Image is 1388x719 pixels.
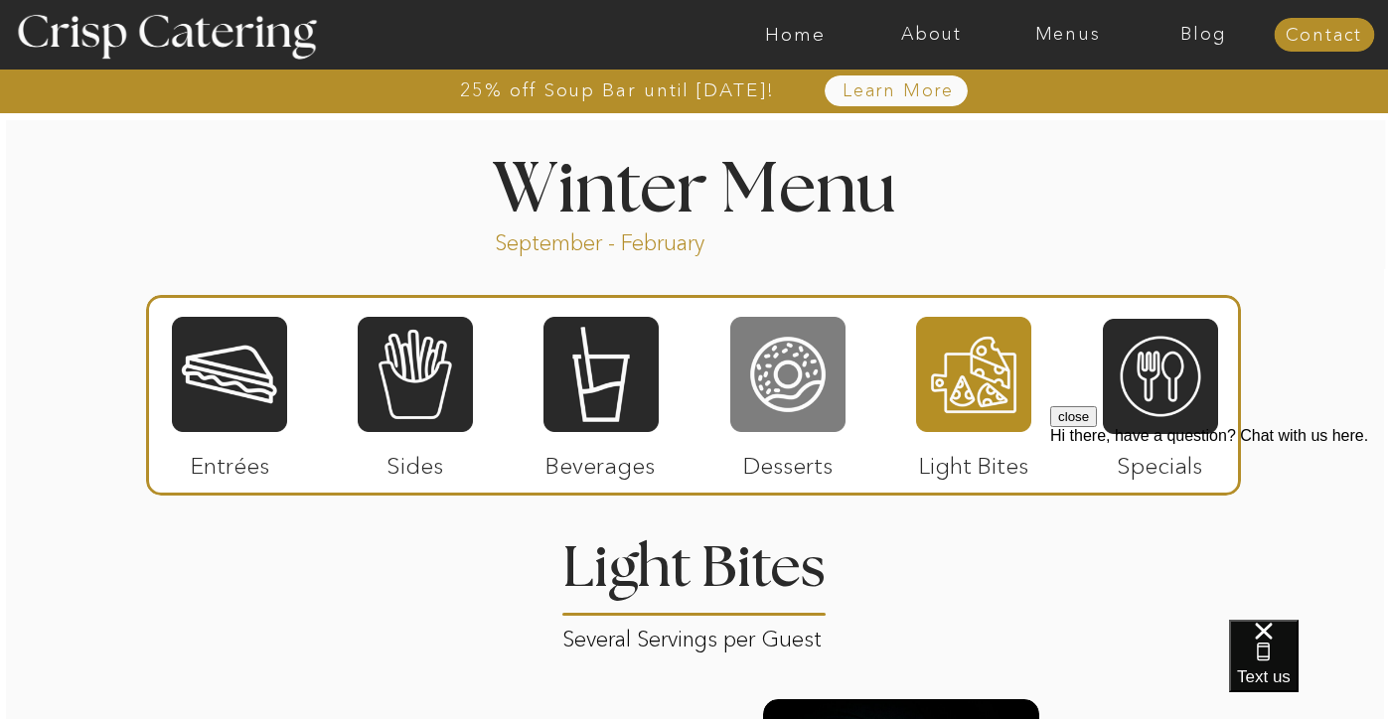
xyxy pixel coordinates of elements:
[1000,25,1136,45] a: Menus
[495,228,768,251] p: September - February
[908,432,1040,490] p: Light Bites
[535,432,667,490] p: Beverages
[555,540,834,579] h2: Light Bites
[722,432,854,490] p: Desserts
[349,432,481,490] p: Sides
[1274,26,1374,46] a: Contact
[418,156,971,215] h1: Winter Menu
[1229,620,1388,719] iframe: podium webchat widget bubble
[1050,406,1388,645] iframe: podium webchat widget prompt
[727,25,863,45] a: Home
[863,25,1000,45] a: About
[164,432,296,490] p: Entrées
[1136,25,1272,45] a: Blog
[797,81,1001,101] a: Learn More
[388,80,847,100] a: 25% off Soup Bar until [DATE]!
[562,620,828,643] p: Several Servings per Guest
